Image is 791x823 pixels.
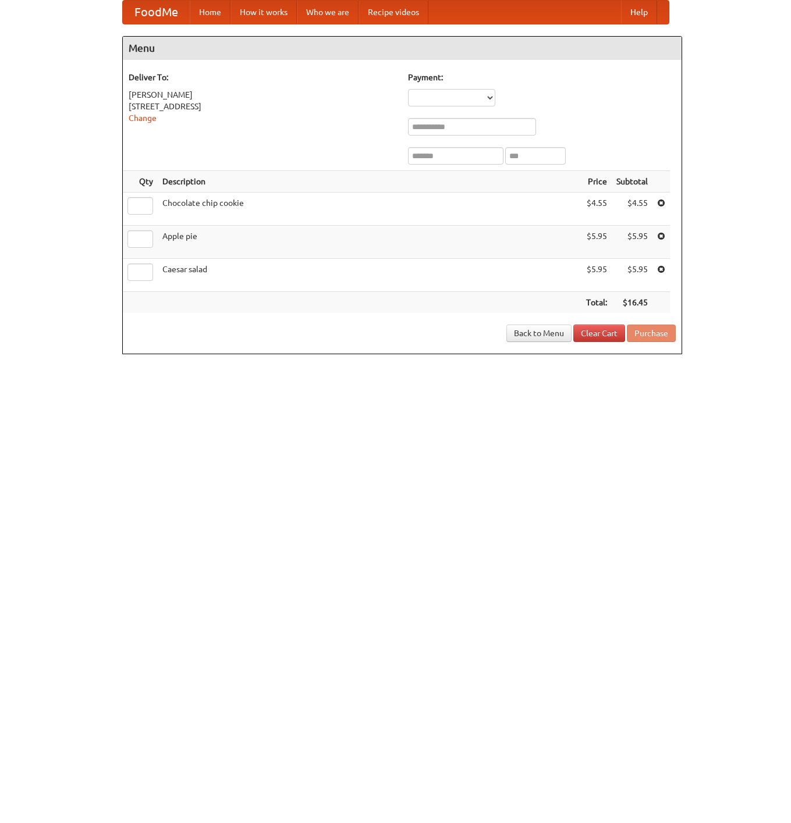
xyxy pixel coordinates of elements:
[612,292,652,313] th: $16.45
[627,325,676,342] button: Purchase
[621,1,657,24] a: Help
[158,259,581,292] td: Caesar salad
[581,226,612,259] td: $5.95
[158,226,581,259] td: Apple pie
[408,72,676,83] h5: Payment:
[129,72,396,83] h5: Deliver To:
[123,171,158,193] th: Qty
[129,89,396,101] div: [PERSON_NAME]
[581,193,612,226] td: $4.55
[158,171,581,193] th: Description
[190,1,230,24] a: Home
[129,101,396,112] div: [STREET_ADDRESS]
[581,292,612,313] th: Total:
[581,259,612,292] td: $5.95
[612,226,652,259] td: $5.95
[612,193,652,226] td: $4.55
[573,325,625,342] a: Clear Cart
[230,1,297,24] a: How it works
[612,259,652,292] td: $5.95
[506,325,572,342] a: Back to Menu
[581,171,612,193] th: Price
[297,1,359,24] a: Who we are
[612,171,652,193] th: Subtotal
[158,193,581,226] td: Chocolate chip cookie
[129,113,157,123] a: Change
[123,1,190,24] a: FoodMe
[359,1,428,24] a: Recipe videos
[123,37,682,60] h4: Menu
